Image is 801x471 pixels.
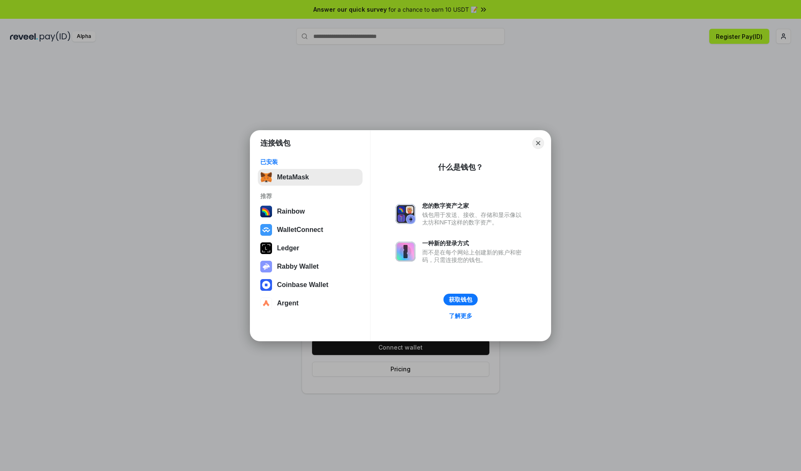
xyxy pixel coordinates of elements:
[258,295,363,312] button: Argent
[422,239,526,247] div: 一种新的登录方式
[258,240,363,257] button: Ledger
[277,208,305,215] div: Rainbow
[258,258,363,275] button: Rabby Wallet
[277,300,299,307] div: Argent
[260,192,360,200] div: 推荐
[422,202,526,209] div: 您的数字资产之家
[258,277,363,293] button: Coinbase Wallet
[449,312,472,320] div: 了解更多
[258,222,363,238] button: WalletConnect
[277,263,319,270] div: Rabby Wallet
[260,158,360,166] div: 已安装
[260,206,272,217] img: svg+xml,%3Csvg%20width%3D%22120%22%20height%3D%22120%22%20viewBox%3D%220%200%20120%20120%22%20fil...
[258,203,363,220] button: Rainbow
[444,310,477,321] a: 了解更多
[277,226,323,234] div: WalletConnect
[260,279,272,291] img: svg+xml,%3Csvg%20width%3D%2228%22%20height%3D%2228%22%20viewBox%3D%220%200%2028%2028%22%20fill%3D...
[395,242,416,262] img: svg+xml,%3Csvg%20xmlns%3D%22http%3A%2F%2Fwww.w3.org%2F2000%2Fsvg%22%20fill%3D%22none%22%20viewBox...
[277,174,309,181] div: MetaMask
[422,249,526,264] div: 而不是在每个网站上创建新的账户和密码，只需连接您的钱包。
[258,169,363,186] button: MetaMask
[438,162,483,172] div: 什么是钱包？
[422,211,526,226] div: 钱包用于发送、接收、存储和显示像以太坊和NFT这样的数字资产。
[277,244,299,252] div: Ledger
[260,224,272,236] img: svg+xml,%3Csvg%20width%3D%2228%22%20height%3D%2228%22%20viewBox%3D%220%200%2028%2028%22%20fill%3D...
[260,297,272,309] img: svg+xml,%3Csvg%20width%3D%2228%22%20height%3D%2228%22%20viewBox%3D%220%200%2028%2028%22%20fill%3D...
[277,281,328,289] div: Coinbase Wallet
[449,296,472,303] div: 获取钱包
[260,171,272,183] img: svg+xml,%3Csvg%20fill%3D%22none%22%20height%3D%2233%22%20viewBox%3D%220%200%2035%2033%22%20width%...
[395,204,416,224] img: svg+xml,%3Csvg%20xmlns%3D%22http%3A%2F%2Fwww.w3.org%2F2000%2Fsvg%22%20fill%3D%22none%22%20viewBox...
[260,242,272,254] img: svg+xml,%3Csvg%20xmlns%3D%22http%3A%2F%2Fwww.w3.org%2F2000%2Fsvg%22%20width%3D%2228%22%20height%3...
[532,137,544,149] button: Close
[443,294,478,305] button: 获取钱包
[260,261,272,272] img: svg+xml,%3Csvg%20xmlns%3D%22http%3A%2F%2Fwww.w3.org%2F2000%2Fsvg%22%20fill%3D%22none%22%20viewBox...
[260,138,290,148] h1: 连接钱包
